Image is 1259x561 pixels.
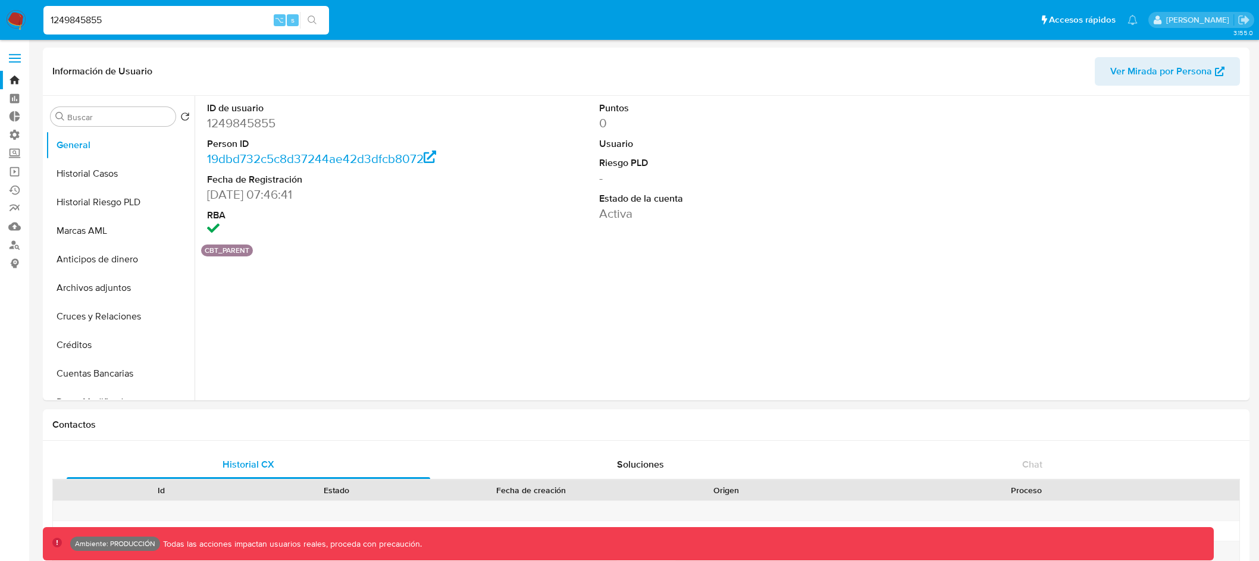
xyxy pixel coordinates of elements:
[257,484,415,496] div: Estado
[207,186,456,203] dd: [DATE] 07:46:41
[180,112,190,125] button: Volver al orden por defecto
[46,131,195,159] button: General
[67,112,171,123] input: Buscar
[52,419,1240,431] h1: Contactos
[46,217,195,245] button: Marcas AML
[599,205,848,222] dd: Activa
[822,484,1231,496] div: Proceso
[207,209,456,222] dt: RBA
[207,102,456,115] dt: ID de usuario
[207,173,456,186] dt: Fecha de Registración
[46,302,195,331] button: Cruces y Relaciones
[291,14,295,26] span: s
[52,65,152,77] h1: Información de Usuario
[46,159,195,188] button: Historial Casos
[55,112,65,121] button: Buscar
[1049,14,1116,26] span: Accesos rápidos
[300,12,324,29] button: search-icon
[599,137,848,151] dt: Usuario
[599,102,848,115] dt: Puntos
[1128,15,1138,25] a: Notificaciones
[46,188,195,217] button: Historial Riesgo PLD
[207,137,456,151] dt: Person ID
[207,150,436,167] a: 19dbd732c5c8d37244ae42d3dfcb8072
[1095,57,1240,86] button: Ver Mirada por Persona
[432,484,630,496] div: Fecha de creación
[1110,57,1212,86] span: Ver Mirada por Persona
[75,541,155,546] p: Ambiente: PRODUCCIÓN
[599,115,848,131] dd: 0
[599,192,848,205] dt: Estado de la cuenta
[43,12,329,28] input: Buscar usuario o caso...
[223,457,274,471] span: Historial CX
[599,170,848,186] dd: -
[647,484,805,496] div: Origen
[275,14,284,26] span: ⌥
[46,359,195,388] button: Cuentas Bancarias
[599,156,848,170] dt: Riesgo PLD
[160,538,422,550] p: Todas las acciones impactan usuarios reales, proceda con precaución.
[1238,14,1250,26] a: Salir
[46,274,195,302] button: Archivos adjuntos
[46,245,195,274] button: Anticipos de dinero
[617,457,664,471] span: Soluciones
[205,248,249,253] button: cbt_parent
[46,331,195,359] button: Créditos
[82,484,240,496] div: Id
[1022,457,1042,471] span: Chat
[1166,14,1233,26] p: diego.assum@mercadolibre.com
[207,115,456,131] dd: 1249845855
[46,388,195,416] button: Datos Modificados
